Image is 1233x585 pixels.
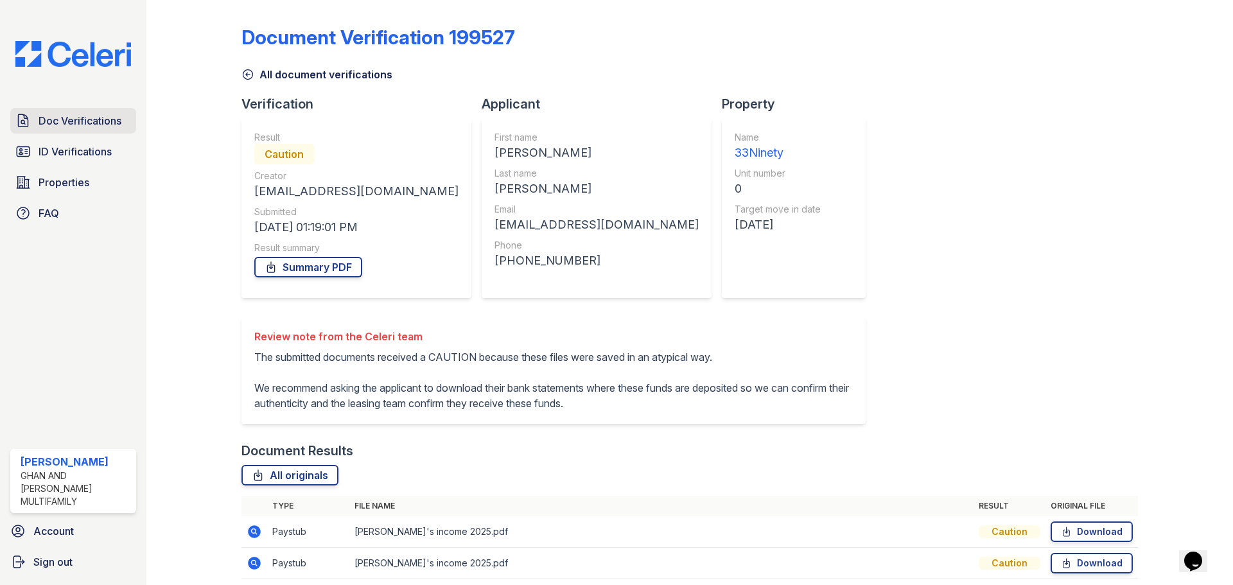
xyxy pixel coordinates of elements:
div: Document Results [241,442,353,460]
span: Properties [39,175,89,190]
div: 0 [735,180,821,198]
div: Target move in date [735,203,821,216]
div: [PERSON_NAME] [494,180,699,198]
p: The submitted documents received a CAUTION because these files were saved in an atypical way. We ... [254,349,853,411]
div: Applicant [482,95,722,113]
div: [DATE] [735,216,821,234]
a: ID Verifications [10,139,136,164]
a: Account [5,518,141,544]
td: [PERSON_NAME]'s income 2025.pdf [349,516,974,548]
div: [EMAIL_ADDRESS][DOMAIN_NAME] [254,182,459,200]
div: [DATE] 01:19:01 PM [254,218,459,236]
a: Sign out [5,549,141,575]
div: [PERSON_NAME] [21,454,131,469]
a: Doc Verifications [10,108,136,134]
td: [PERSON_NAME]'s income 2025.pdf [349,548,974,579]
iframe: chat widget [1179,534,1220,572]
div: Caution [979,525,1040,538]
a: FAQ [10,200,136,226]
div: Caution [254,144,314,164]
a: All document verifications [241,67,392,82]
td: Paystub [267,516,349,548]
td: Paystub [267,548,349,579]
span: ID Verifications [39,144,112,159]
a: Summary PDF [254,257,362,277]
div: Caution [979,557,1040,570]
div: 33Ninety [735,144,821,162]
div: [PHONE_NUMBER] [494,252,699,270]
div: [PERSON_NAME] [494,144,699,162]
a: Download [1051,521,1133,542]
div: Review note from the Celeri team [254,329,853,344]
div: Phone [494,239,699,252]
div: First name [494,131,699,144]
a: Name 33Ninety [735,131,821,162]
div: [EMAIL_ADDRESS][DOMAIN_NAME] [494,216,699,234]
span: FAQ [39,205,59,221]
th: Type [267,496,349,516]
th: Original file [1045,496,1138,516]
a: All originals [241,465,338,485]
div: Last name [494,167,699,180]
div: Email [494,203,699,216]
div: Creator [254,170,459,182]
div: Submitted [254,205,459,218]
th: Result [974,496,1045,516]
div: Verification [241,95,482,113]
div: Ghan and [PERSON_NAME] Multifamily [21,469,131,508]
div: Unit number [735,167,821,180]
a: Download [1051,553,1133,573]
th: File name [349,496,974,516]
span: Sign out [33,554,73,570]
a: Properties [10,170,136,195]
span: Account [33,523,74,539]
div: Document Verification 199527 [241,26,515,49]
div: Property [722,95,876,113]
div: Result [254,131,459,144]
div: Result summary [254,241,459,254]
img: CE_Logo_Blue-a8612792a0a2168367f1c8372b55b34899dd931a85d93a1a3d3e32e68fde9ad4.png [5,41,141,67]
span: Doc Verifications [39,113,121,128]
div: Name [735,131,821,144]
